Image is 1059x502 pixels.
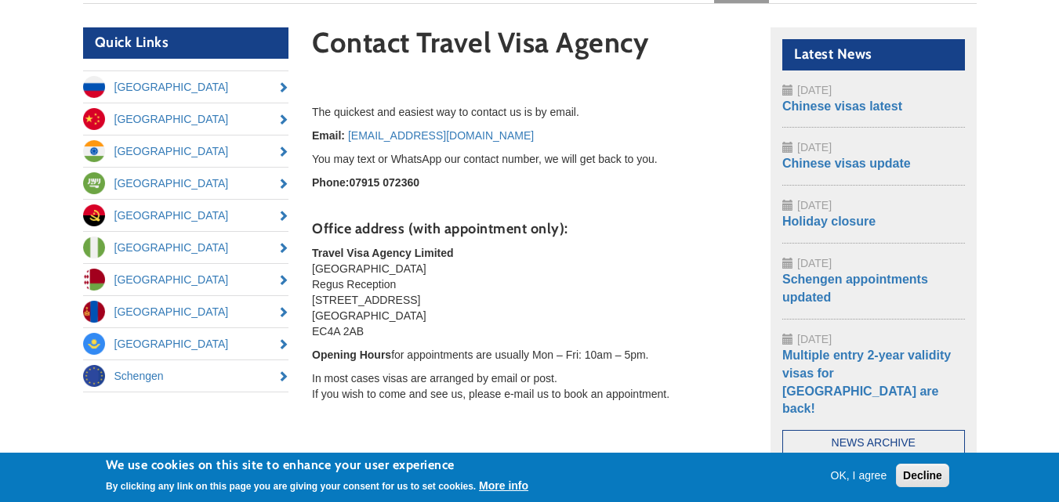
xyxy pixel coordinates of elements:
strong: Travel Visa Agency Limited [312,247,454,259]
a: [GEOGRAPHIC_DATA] [83,168,289,199]
p: for appointments are usually Mon – Fri: 10am – 5pm. [312,347,747,363]
h2: We use cookies on this site to enhance your user experience [106,457,528,474]
span: [DATE] [797,333,832,345]
a: [GEOGRAPHIC_DATA] [83,232,289,263]
p: [GEOGRAPHIC_DATA] Regus Reception [STREET_ADDRESS] [GEOGRAPHIC_DATA] EC4A 2AB [312,245,747,339]
a: [GEOGRAPHIC_DATA] [83,264,289,295]
p: In most cases visas are arranged by email or post. If you wish to come and see us, please e-mail ... [312,370,747,402]
h2: Latest News [782,39,965,70]
a: Schengen appointments updated [782,273,928,304]
a: News Archive [782,430,965,455]
a: [GEOGRAPHIC_DATA] [83,328,289,359]
p: You may text or WhatsApp our contact number, we will get back to you. [312,151,747,167]
a: [GEOGRAPHIC_DATA] [83,71,289,103]
a: [GEOGRAPHIC_DATA] [83,135,289,167]
span: [DATE] [797,257,832,269]
a: Chinese visas update [782,157,911,170]
a: Multiple entry 2-year validity visas for [GEOGRAPHIC_DATA] are back! [782,349,951,416]
a: [GEOGRAPHIC_DATA] [83,103,289,135]
strong: Opening Hours [312,349,391,361]
a: Chinese visas latest [782,99,902,113]
span: [DATE] [797,84,832,96]
p: By clicking any link on this page you are giving your consent for us to set cookies. [106,481,476,492]
a: Schengen [83,360,289,392]
strong: Email: [312,129,345,142]
button: More info [479,478,528,493]
strong: Phone: [312,176,349,189]
a: [GEOGRAPHIC_DATA] [83,296,289,327]
p: The quickest and easiest way to contact us is by email. [312,104,747,120]
button: Decline [896,464,949,487]
a: Holiday closure [782,215,876,228]
strong: Office address (with appointment only): [312,220,568,237]
button: OK, I agree [825,468,894,483]
strong: 07915 072360 [349,176,419,189]
a: [GEOGRAPHIC_DATA] [83,200,289,231]
a: [EMAIL_ADDRESS][DOMAIN_NAME] [348,129,534,142]
span: [DATE] [797,141,832,153]
span: [DATE] [797,199,832,211]
h1: Contact Travel Visa Agency [312,27,747,66]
